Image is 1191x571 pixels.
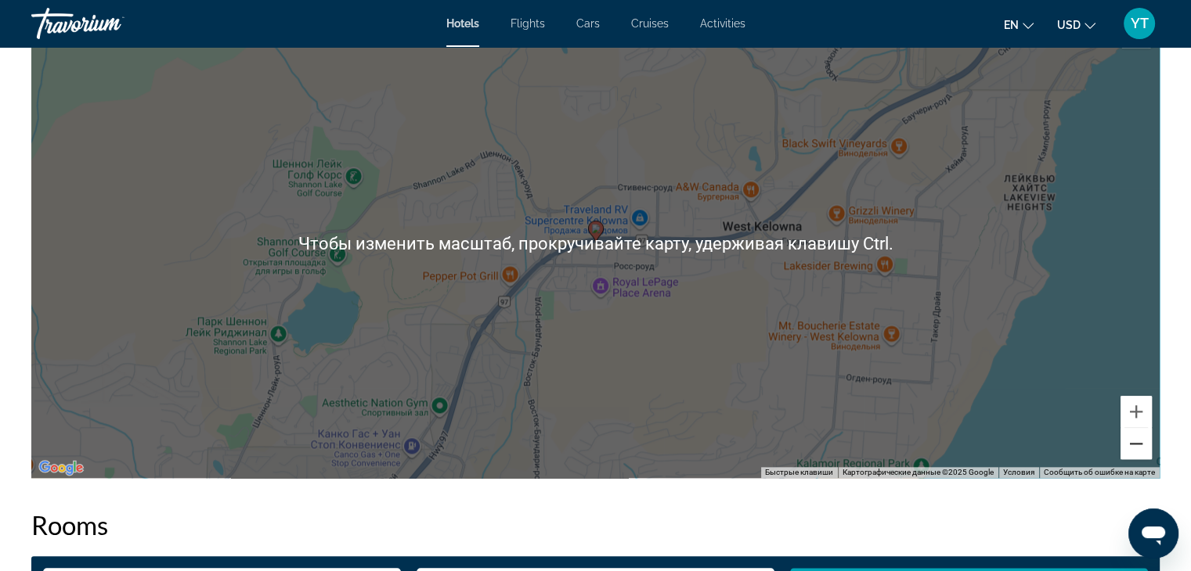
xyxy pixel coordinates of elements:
[1057,19,1081,31] span: USD
[1121,396,1152,427] button: Увеличить
[35,458,87,478] img: Google
[35,458,87,478] a: Открыть эту область в Google Картах (в новом окне)
[1003,468,1034,476] a: Условия (ссылка откроется в новой вкладке)
[446,17,479,30] a: Hotels
[843,468,994,476] span: Картографические данные ©2025 Google
[765,467,833,478] button: Быстрые клавиши
[1128,508,1178,558] iframe: Кнопка запуска окна обмена сообщениями
[511,17,545,30] a: Flights
[1044,468,1155,476] a: Сообщить об ошибке на карте
[631,17,669,30] a: Cruises
[31,3,188,44] a: Travorium
[1004,13,1034,36] button: Change language
[1057,13,1095,36] button: Change currency
[1121,428,1152,459] button: Уменьшить
[31,509,1160,540] h2: Rooms
[1119,7,1160,40] button: User Menu
[1131,16,1149,31] span: YT
[1004,19,1019,31] span: en
[700,17,745,30] a: Activities
[576,17,600,30] a: Cars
